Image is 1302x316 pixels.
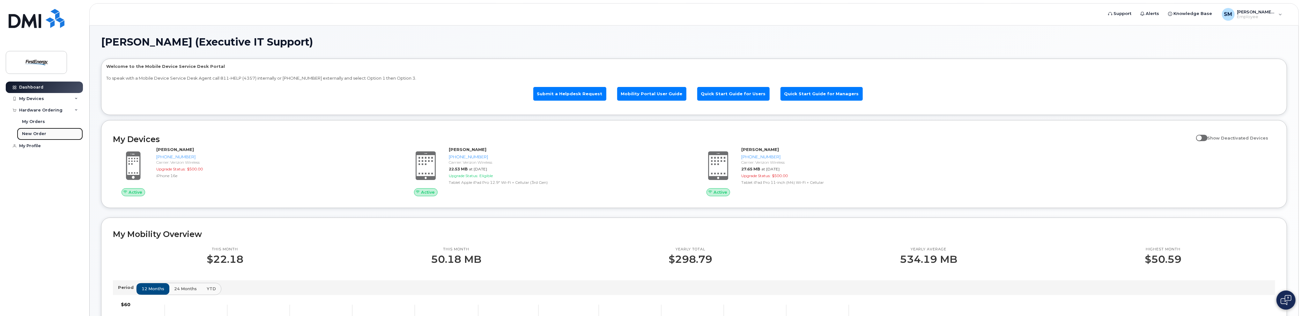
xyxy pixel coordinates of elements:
span: 24 months [174,286,197,292]
input: Show Deactivated Devices [1196,132,1201,137]
div: Tablet Apple iPad Pro 12.9" Wi-Fi + Cellular (3rd Gen) [449,180,688,185]
div: Carrier: Verizon Wireless [741,160,980,165]
span: Upgrade Status: [449,173,478,178]
a: Submit a Helpdesk Request [533,87,606,101]
p: Yearly total [669,247,712,252]
h2: My Mobility Overview [113,229,1275,239]
span: YTD [207,286,216,292]
span: 22.53 MB [449,167,468,171]
a: Active[PERSON_NAME][PHONE_NUMBER]Carrier: Verizon Wireless27.65 MBat [DATE]Upgrade Status:$500.00... [698,147,983,196]
p: 50.18 MB [431,254,481,265]
p: $50.59 [1145,254,1181,265]
span: at [DATE] [469,167,487,171]
div: [PHONE_NUMBER] [156,154,395,160]
span: Active [714,189,727,195]
div: Tablet iPad Pro 11-inch (M4) Wi-Fi + Cellular [741,180,980,185]
div: Carrier: Verizon Wireless [449,160,688,165]
strong: [PERSON_NAME] [741,147,779,152]
p: 534.19 MB [900,254,957,265]
a: Quick Start Guide for Users [697,87,770,101]
div: Carrier: Verizon Wireless [156,160,395,165]
a: Active[PERSON_NAME][PHONE_NUMBER]Carrier: Verizon Wireless22.53 MBat [DATE]Upgrade Status:Eligibl... [405,147,690,196]
span: Show Deactivated Devices [1208,135,1269,140]
img: Open chat [1281,295,1291,305]
a: Active[PERSON_NAME][PHONE_NUMBER]Carrier: Verizon WirelessUpgrade Status:$500.00iPhone 16e [113,147,398,196]
p: Yearly average [900,247,957,252]
strong: [PERSON_NAME] [449,147,486,152]
a: Quick Start Guide for Managers [780,87,863,101]
h2: My Devices [113,134,1193,144]
span: 27.65 MB [741,167,760,171]
p: This month [207,247,243,252]
span: Upgrade Status: [156,167,186,171]
span: Upgrade Status: [741,173,771,178]
tspan: $60 [121,301,130,307]
span: Active [129,189,142,195]
div: [PHONE_NUMBER] [741,154,980,160]
span: $500.00 [187,167,203,171]
p: $298.79 [669,254,712,265]
p: This month [431,247,481,252]
p: $22.18 [207,254,243,265]
strong: [PERSON_NAME] [156,147,194,152]
span: Eligible [479,173,493,178]
a: Mobility Portal User Guide [617,87,686,101]
span: $500.00 [772,173,788,178]
p: Highest month [1145,247,1181,252]
span: Active [421,189,435,195]
span: [PERSON_NAME] (Executive IT Support) [101,37,313,47]
span: at [DATE] [761,167,780,171]
p: To speak with a Mobile Device Service Desk Agent call 811-HELP (4357) internally or [PHONE_NUMBER... [106,75,1282,81]
p: Period [118,284,136,291]
div: [PHONE_NUMBER] [449,154,688,160]
p: Welcome to the Mobile Device Service Desk Portal [106,63,1282,69]
div: iPhone 16e [156,173,395,178]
